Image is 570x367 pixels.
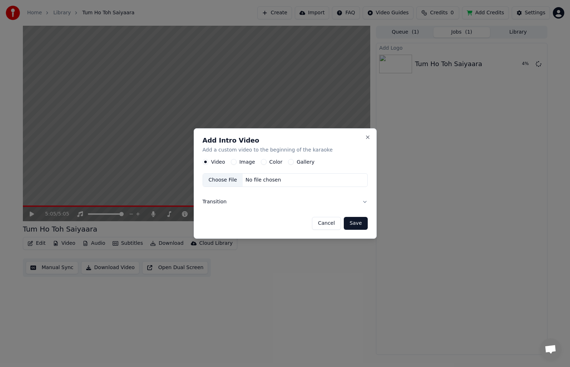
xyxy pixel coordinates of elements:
[269,160,283,165] label: Color
[243,177,284,184] div: No file chosen
[203,193,368,211] button: Transition
[203,147,368,154] p: Add a custom video to the beginning of the karaoke
[239,160,255,165] label: Image
[211,160,225,165] label: Video
[312,217,341,230] button: Cancel
[344,217,367,230] button: Save
[297,160,314,165] label: Gallery
[203,174,243,187] div: Choose File
[203,137,368,144] h2: Add Intro Video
